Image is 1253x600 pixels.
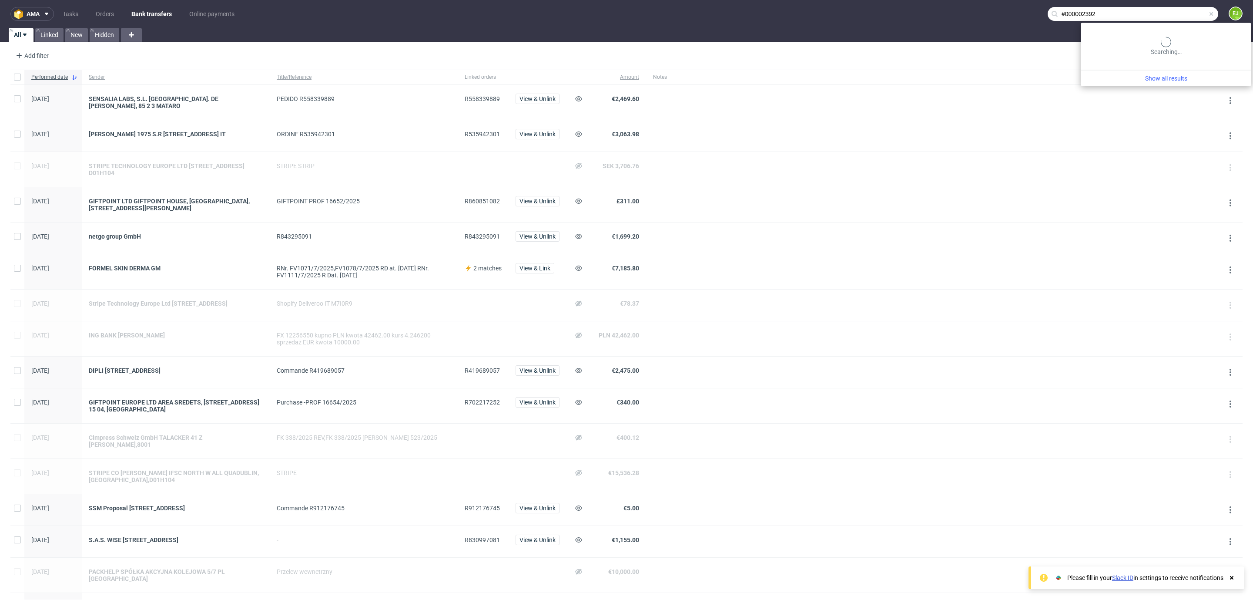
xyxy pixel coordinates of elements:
span: [DATE] [31,434,49,441]
a: Hidden [90,28,119,42]
span: View & Unlink [519,233,556,239]
span: View & Unlink [519,96,556,102]
div: PEDIDO R558339889 [277,95,451,102]
span: [DATE] [31,536,49,543]
span: View & Link [519,265,550,271]
button: View & Unlink [516,94,559,104]
div: STRIPE CO [PERSON_NAME] IFSC NORTH W ALL QUADUBLIN,[GEOGRAPHIC_DATA],D01H104 [89,469,263,483]
span: R912176745 [465,505,500,512]
span: 2 matches [473,265,502,272]
div: STRIPE [277,469,451,476]
span: €15,536.28 [608,469,639,476]
a: View & Link [516,265,554,272]
a: View & Unlink [516,131,559,138]
div: netgo group GmbH [89,233,263,240]
span: R860851082 [465,198,500,205]
a: SENSALIA LABS, S.L. [GEOGRAPHIC_DATA]. DE [PERSON_NAME], 85 2 3 MATARO [89,95,263,109]
span: Title/Reference [277,74,451,81]
span: Notes [653,74,667,81]
span: [DATE] [31,399,49,406]
a: DIPLI [STREET_ADDRESS] [89,367,263,374]
span: [DATE] [31,131,49,138]
span: [DATE] [31,505,49,512]
div: - [277,536,451,543]
a: Linked [35,28,64,42]
a: View & Unlink [516,198,559,205]
span: [DATE] [31,332,49,339]
span: View & Unlink [519,399,556,405]
div: Commande R912176745 [277,505,451,512]
span: [DATE] [31,300,49,307]
span: View & Unlink [519,537,556,543]
a: View & Unlink [516,95,559,102]
span: Sender [89,74,263,81]
span: Linked orders [465,74,502,81]
span: R535942301 [465,131,500,138]
span: [DATE] [31,367,49,374]
span: [DATE] [31,469,49,476]
a: [PERSON_NAME] 1975 S.R [STREET_ADDRESS] IT [89,131,263,138]
span: PLN 42,462.00 [599,332,639,339]
a: View & Unlink [516,536,559,543]
div: Purchase -PROF 16654/2025 [277,399,451,406]
span: R830997081 [465,536,500,543]
img: Slack [1054,573,1063,582]
div: RNr. FV1071/7/2025,FV1078/7/2025 RD at. [DATE] RNr. FV1111/7/2025 R Dat. [DATE] [277,265,451,279]
a: All [9,28,34,42]
a: STRIPE TECHNOLOGY EUROPE LTD [STREET_ADDRESS] D01H104 [89,162,263,176]
a: Bank transfers [126,7,177,21]
button: View & Unlink [516,397,559,408]
a: Online payments [184,7,240,21]
a: GIFTPOINT EUROPE LTD AREA SREDETS, [STREET_ADDRESS] 15 04, [GEOGRAPHIC_DATA] [89,399,263,413]
span: View & Unlink [519,131,556,137]
div: FK 338/2025 REV,FK 338/2025 [PERSON_NAME] 523/2025 [277,434,451,441]
button: View & Unlink [516,503,559,513]
span: €1,155.00 [612,536,639,543]
span: [DATE] [31,265,49,272]
span: [DATE] [31,95,49,102]
a: Stripe Technology Europe Ltd [STREET_ADDRESS] [89,300,263,307]
span: R558339889 [465,95,500,102]
a: Tasks [57,7,84,21]
img: logo [14,9,27,19]
button: ama [10,7,54,21]
span: R702217252 [465,399,500,406]
div: R843295091 [277,233,451,240]
button: View & Unlink [516,231,559,242]
div: GIFTPOINT PROF 16652/2025 [277,198,451,205]
a: S.A.S. WISE [STREET_ADDRESS] [89,536,263,543]
button: View & Link [516,263,554,273]
span: SEK 3,706.76 [603,162,639,169]
div: ORDINE R535942301 [277,131,451,138]
span: [DATE] [31,198,49,205]
span: €78.37 [620,300,639,307]
a: View & Unlink [516,233,559,240]
a: View & Unlink [516,367,559,374]
span: [DATE] [31,568,49,575]
a: GIFTPOINT LTD GIFTPOINT HOUSE, [GEOGRAPHIC_DATA], [STREET_ADDRESS][PERSON_NAME] [89,198,263,212]
div: PACKHELP SPÓŁKA AKCYJNA KOLEJOWA 5/7 PL [GEOGRAPHIC_DATA] [89,568,263,582]
a: SSM Proposal [STREET_ADDRESS] [89,505,263,512]
a: New [65,28,88,42]
span: €5.00 [623,505,639,512]
button: View & Unlink [516,365,559,376]
figcaption: EJ [1230,7,1242,20]
span: €2,469.60 [612,95,639,102]
div: FX 12256550 kupno PLN kwota 42462.00 kurs 4.246200 sprzedaż EUR kwota 10000.00 [277,332,451,346]
span: €10,000.00 [608,568,639,575]
a: Slack ID [1112,574,1133,581]
button: View & Unlink [516,196,559,206]
span: Amount [595,74,639,81]
span: View & Unlink [519,198,556,204]
span: R843295091 [465,233,500,240]
div: FORMEL SKIN DERMA GM [89,265,263,272]
div: Please fill in your in settings to receive notifications [1067,573,1223,582]
a: ING BANK [PERSON_NAME] [89,332,263,339]
div: Przelew wewnetrzny [277,568,451,575]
